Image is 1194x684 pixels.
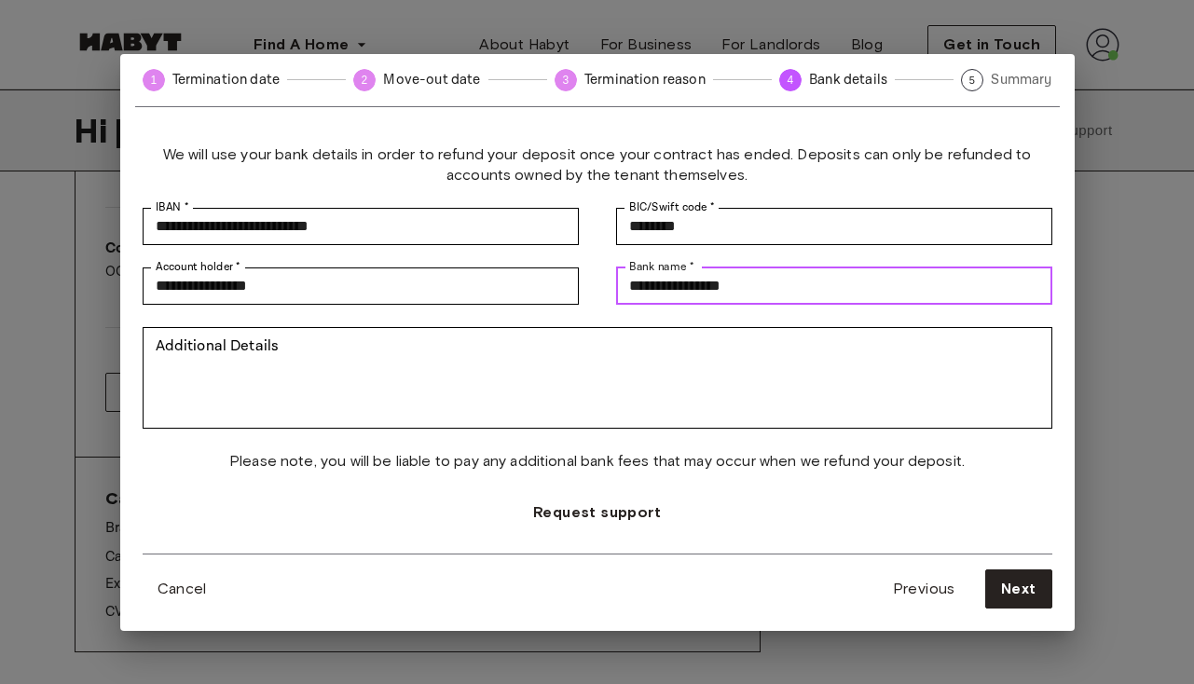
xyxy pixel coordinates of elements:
button: Next [985,569,1052,609]
text: 5 [969,75,975,86]
text: 4 [788,74,794,87]
span: Please note, you will be liable to pay any additional bank fees that may occur when we refund you... [229,451,965,472]
button: Previous [878,569,970,609]
text: 1 [150,74,157,87]
label: IBAN * [156,199,188,215]
span: Cancel [158,578,207,600]
label: Bank name * [629,259,693,275]
button: Request support [518,494,676,531]
text: 3 [562,74,569,87]
text: 2 [362,74,368,87]
span: Termination reason [584,70,706,89]
span: Previous [893,578,955,600]
span: We will use your bank details in order to refund your deposit once your contract has ended. Depos... [143,144,1052,185]
span: Move-out date [383,70,480,89]
button: Cancel [143,570,222,608]
label: BIC/Swift code * [629,199,715,215]
span: Next [1001,578,1036,600]
span: Request support [533,501,661,524]
label: Account holder * [156,259,240,275]
span: Termination date [172,70,281,89]
span: Bank details [809,70,887,89]
span: Summary [991,70,1051,89]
